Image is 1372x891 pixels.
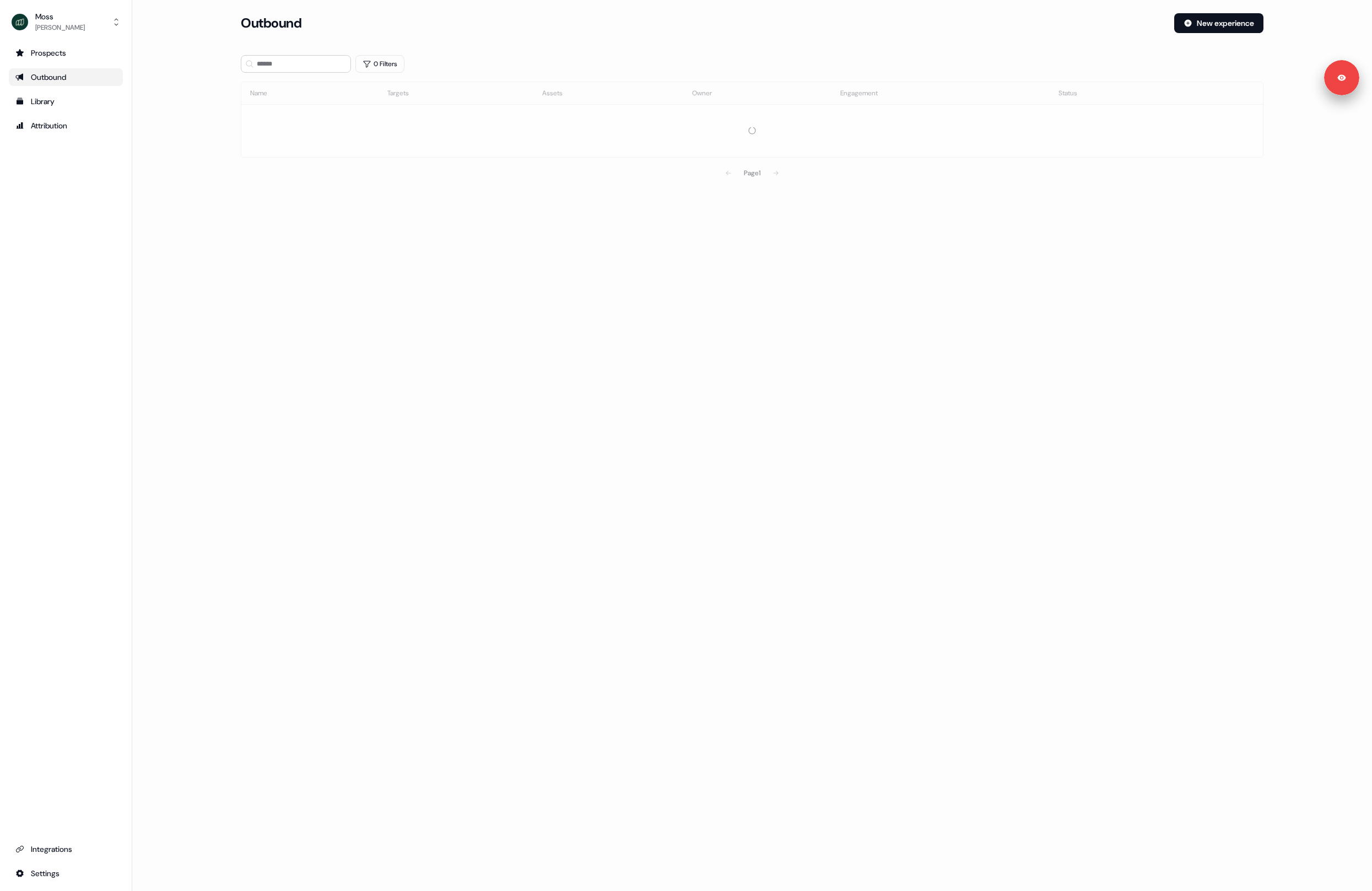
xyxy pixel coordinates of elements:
div: Library [15,96,116,107]
a: Go to templates [9,93,123,110]
a: Go to integrations [9,840,123,858]
div: Integrations [15,844,116,855]
a: Go to attribution [9,117,123,134]
div: Moss [35,11,85,22]
div: [PERSON_NAME] [35,22,85,33]
div: Attribution [15,120,116,131]
button: 0 Filters [355,55,404,73]
a: Go to prospects [9,44,123,62]
button: New experience [1174,13,1263,33]
div: Settings [15,868,116,879]
h3: Outbound [241,15,301,31]
div: Outbound [15,72,116,83]
a: Go to outbound experience [9,68,123,86]
a: Go to integrations [9,865,123,882]
div: Prospects [15,47,116,58]
button: Moss[PERSON_NAME] [9,9,123,35]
